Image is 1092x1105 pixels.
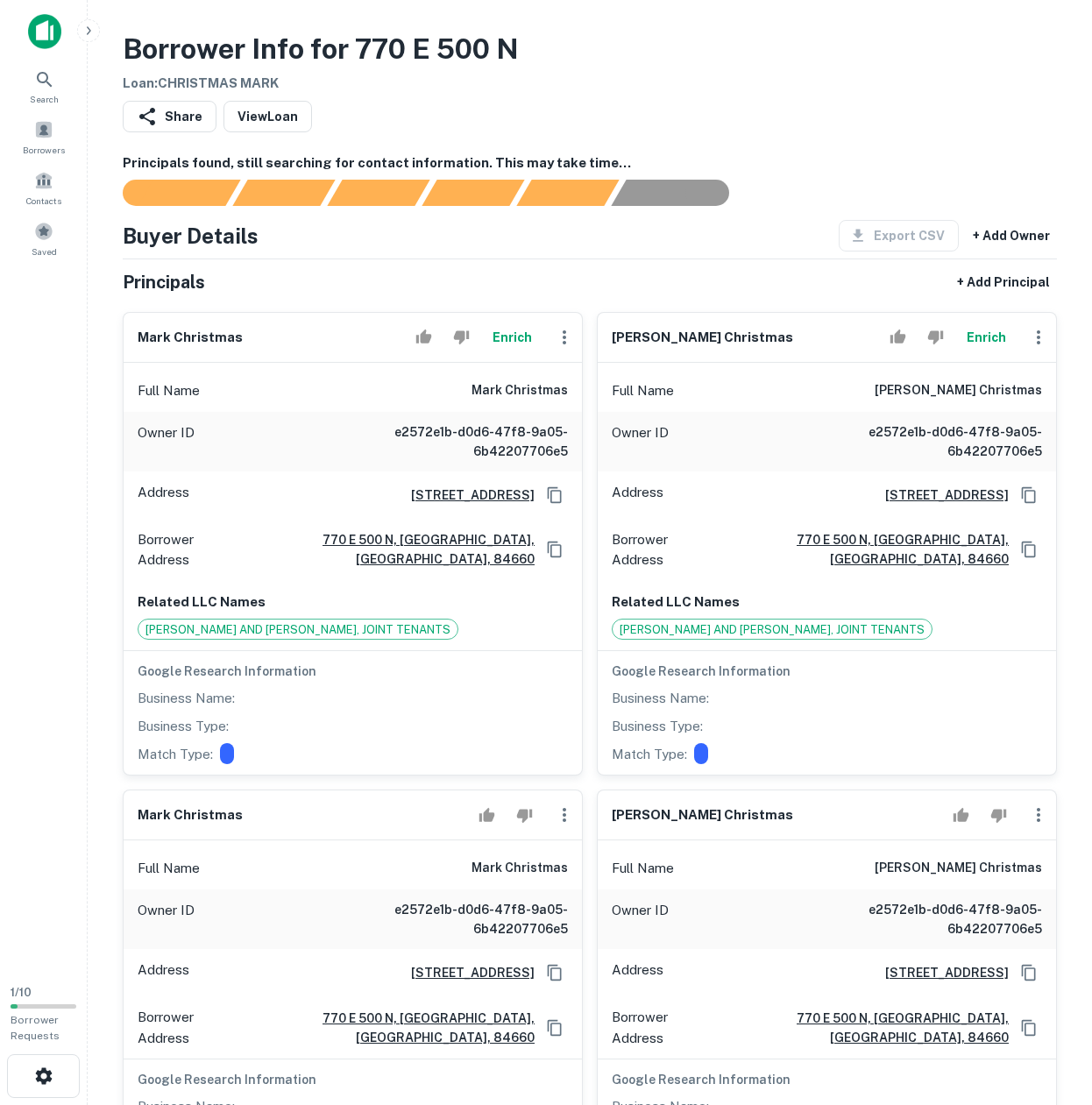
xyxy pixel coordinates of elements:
button: Accept [472,797,502,832]
a: [STREET_ADDRESS] [871,963,1009,982]
button: Reject [509,797,540,832]
p: Full Name [612,858,674,879]
div: Principals found, AI now looking for contact information... [422,180,524,206]
h6: Google Research Information [612,662,1042,681]
h6: [PERSON_NAME] christmas [875,858,1042,879]
p: Business Type: [612,716,703,737]
img: capitalize-icon.png [28,14,61,49]
p: Related LLC Names [138,591,568,613]
p: Address [138,960,189,986]
p: Business Type: [138,716,229,737]
h6: Google Research Information [138,1070,568,1089]
button: Accept [883,320,913,355]
button: Reject [983,797,1014,832]
p: Full Name [138,858,200,879]
button: Reject [920,320,951,355]
div: Your request is received and processing... [232,180,335,206]
button: Copy Address [542,482,568,508]
span: Borrowers [23,143,65,157]
button: Enrich [484,320,540,355]
button: Copy Address [542,536,568,563]
h6: e2572e1b-d0d6-47f8-9a05-6b42207706e5 [358,422,568,461]
iframe: Chat Widget [1004,965,1092,1049]
p: Match Type: [612,744,687,765]
div: Sending borrower request to AI... [102,180,233,206]
a: [STREET_ADDRESS] [871,485,1009,505]
a: 770 e 500 n, [GEOGRAPHIC_DATA], [GEOGRAPHIC_DATA], 84660 [230,530,535,569]
a: ViewLoan [223,101,312,132]
button: Copy Address [542,960,568,986]
h6: Google Research Information [612,1070,1042,1089]
h6: mark christmas [138,805,243,825]
p: Related LLC Names [612,591,1042,613]
a: 770 e 500 n, [GEOGRAPHIC_DATA], [GEOGRAPHIC_DATA], 84660 [704,1009,1009,1047]
p: Borrower Address [612,529,697,570]
p: Owner ID [138,900,195,939]
button: Copy Address [1016,536,1042,563]
h6: mark christmas [472,380,568,401]
div: Documents found, AI parsing details... [327,180,429,206]
span: Borrower Requests [11,1014,60,1042]
h6: [PERSON_NAME] christmas [612,805,793,825]
a: 770 e 500 n, [GEOGRAPHIC_DATA], [GEOGRAPHIC_DATA], 84660 [704,530,1009,569]
p: Borrower Address [138,1007,223,1048]
h6: mark christmas [472,858,568,879]
span: 1 / 10 [11,986,32,999]
h4: Buyer Details [123,220,259,251]
div: Contacts [5,164,82,211]
button: Copy Address [1016,482,1042,508]
h6: Google Research Information [138,662,568,681]
p: Borrower Address [612,1007,697,1048]
button: Accept [946,797,976,832]
a: Saved [5,215,82,262]
button: Enrich [958,320,1014,355]
a: 770 e 500 n, [GEOGRAPHIC_DATA], [GEOGRAPHIC_DATA], 84660 [230,1009,535,1047]
p: Match Type: [138,744,213,765]
h6: mark christmas [138,328,243,348]
span: [PERSON_NAME] AND [PERSON_NAME], JOINT TENANTS [613,621,932,639]
button: + Add Principal [950,266,1057,298]
h6: e2572e1b-d0d6-47f8-9a05-6b42207706e5 [832,900,1042,939]
p: Business Name: [138,688,235,709]
p: Owner ID [612,900,669,939]
p: Address [612,960,663,986]
h6: e2572e1b-d0d6-47f8-9a05-6b42207706e5 [832,422,1042,461]
button: Reject [446,320,477,355]
button: Copy Address [1016,960,1042,986]
span: Saved [32,244,57,259]
div: AI fulfillment process complete. [612,180,750,206]
p: Business Name: [612,688,709,709]
span: [PERSON_NAME] AND [PERSON_NAME], JOINT TENANTS [138,621,457,639]
p: Borrower Address [138,529,223,570]
p: Address [138,482,189,508]
span: Search [30,92,59,106]
a: Search [5,62,82,110]
a: [STREET_ADDRESS] [397,485,535,505]
h6: e2572e1b-d0d6-47f8-9a05-6b42207706e5 [358,900,568,939]
div: Principals found, still searching for contact information. This may take time... [516,180,619,206]
p: Full Name [612,380,674,401]
a: Borrowers [5,113,82,160]
h6: [PERSON_NAME] christmas [612,328,793,348]
button: Copy Address [542,1015,568,1041]
h6: Principals found, still searching for contact information. This may take time... [123,153,1057,174]
span: Contacts [26,194,61,208]
p: Address [612,482,663,508]
h5: Principals [123,269,205,295]
h6: [PERSON_NAME] christmas [875,380,1042,401]
h6: Loan : CHRISTMAS MARK [123,74,519,94]
p: Owner ID [138,422,195,461]
a: [STREET_ADDRESS] [397,963,535,982]
p: Owner ID [612,422,669,461]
